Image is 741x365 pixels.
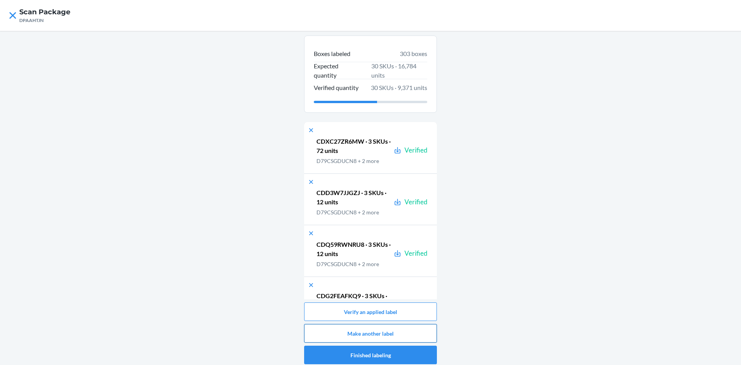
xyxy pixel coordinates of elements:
p: CDG2FEAFKQ9 · 3 SKUs · 12 units [316,291,391,310]
p: D79CSGDUCN8 + 2 more [316,208,379,216]
p: CDD3W7JJGZJ · 3 SKUs · 12 units [316,188,391,207]
span: 30 SKUs · 9,371 units [371,83,427,92]
button: Finished labeling [304,346,437,364]
h4: Scan Package [19,7,70,17]
p: Boxes labeled [314,49,350,58]
span: 303 boxes [400,49,427,58]
div: Verified [404,145,428,155]
p: CDQ59RWNRU8 · 3 SKUs · 12 units [316,240,391,258]
p: CDXC27ZR6MW · 3 SKUs · 72 units [316,137,391,155]
p: D79CSGDUCN8 + 2 more [316,260,379,268]
p: D79CSGDUCN8 + 2 more [316,157,379,165]
div: DPAAHTJN [19,17,70,24]
button: Make another label [304,324,437,343]
span: 30 SKUs · 16,784 units [371,61,427,80]
div: Verified [404,248,428,258]
div: Verified [404,197,428,207]
button: Verify an applied label [304,302,437,321]
p: Verified quantity [314,83,359,92]
p: Expected quantity [314,61,359,80]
